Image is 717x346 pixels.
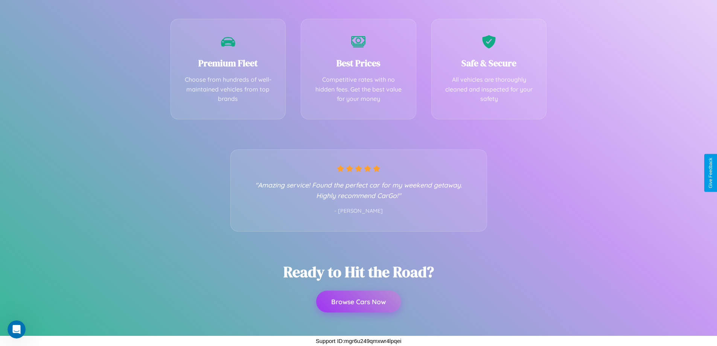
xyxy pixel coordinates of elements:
[443,57,535,69] h3: Safe & Secure
[182,75,274,104] p: Choose from hundreds of well-maintained vehicles from top brands
[246,180,472,201] p: "Amazing service! Found the perfect car for my weekend getaway. Highly recommend CarGo!"
[316,336,402,346] p: Support ID: mgr6u249qmxwr4lpqei
[443,75,535,104] p: All vehicles are thoroughly cleaned and inspected for your safety
[182,57,274,69] h3: Premium Fleet
[312,75,405,104] p: Competitive rates with no hidden fees. Get the best value for your money
[283,262,434,282] h2: Ready to Hit the Road?
[8,320,26,338] iframe: Intercom live chat
[316,291,401,312] button: Browse Cars Now
[246,206,472,216] p: - [PERSON_NAME]
[312,57,405,69] h3: Best Prices
[708,158,713,188] div: Give Feedback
